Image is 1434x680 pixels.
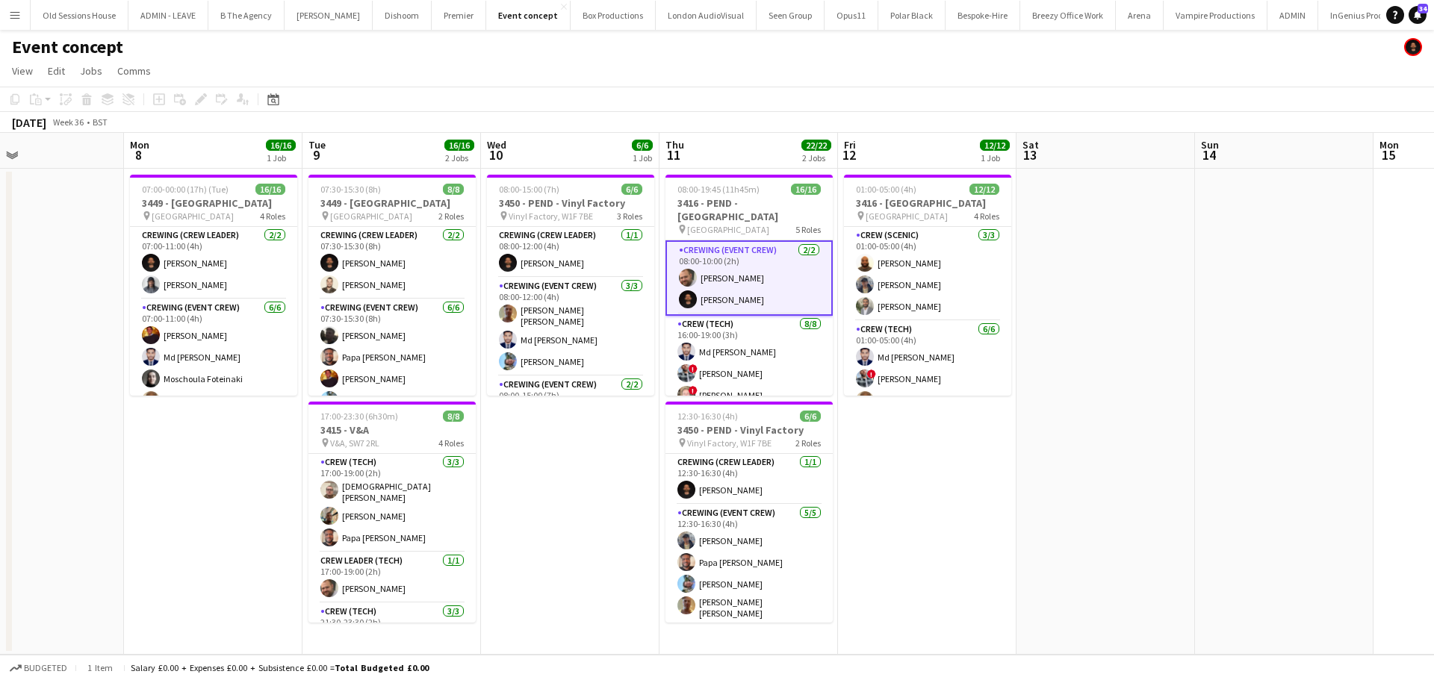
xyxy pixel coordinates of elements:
button: Arena [1116,1,1164,30]
span: 34 [1418,4,1428,13]
button: Dishoom [373,1,432,30]
button: Vampire Productions [1164,1,1267,30]
button: Premier [432,1,486,30]
button: Breezy Office Work [1020,1,1116,30]
button: B The Agency [208,1,285,30]
span: Budgeted [24,663,67,673]
span: Total Budgeted £0.00 [335,662,429,673]
a: 34 [1409,6,1427,24]
button: Seen Group [757,1,825,30]
div: Salary £0.00 + Expenses £0.00 + Subsistence £0.00 = [131,662,429,673]
a: Comms [111,61,157,81]
span: Comms [117,64,151,78]
span: Week 36 [49,116,87,128]
button: Budgeted [7,660,69,676]
h1: Event concept [12,36,123,58]
div: BST [93,116,108,128]
button: [PERSON_NAME] [285,1,373,30]
span: 1 item [82,662,118,673]
a: Jobs [74,61,108,81]
button: Opus11 [825,1,878,30]
button: Polar Black [878,1,946,30]
button: Bespoke-Hire [946,1,1020,30]
button: Event concept [486,1,571,30]
button: Box Productions [571,1,656,30]
button: ADMIN [1267,1,1318,30]
button: InGenius Productions [1318,1,1424,30]
button: London AudioVisual [656,1,757,30]
a: View [6,61,39,81]
a: Edit [42,61,71,81]
span: View [12,64,33,78]
span: Edit [48,64,65,78]
div: [DATE] [12,115,46,130]
button: Old Sessions House [31,1,128,30]
button: ADMIN - LEAVE [128,1,208,30]
span: Jobs [80,64,102,78]
app-user-avatar: Christopher Ames [1404,38,1422,56]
